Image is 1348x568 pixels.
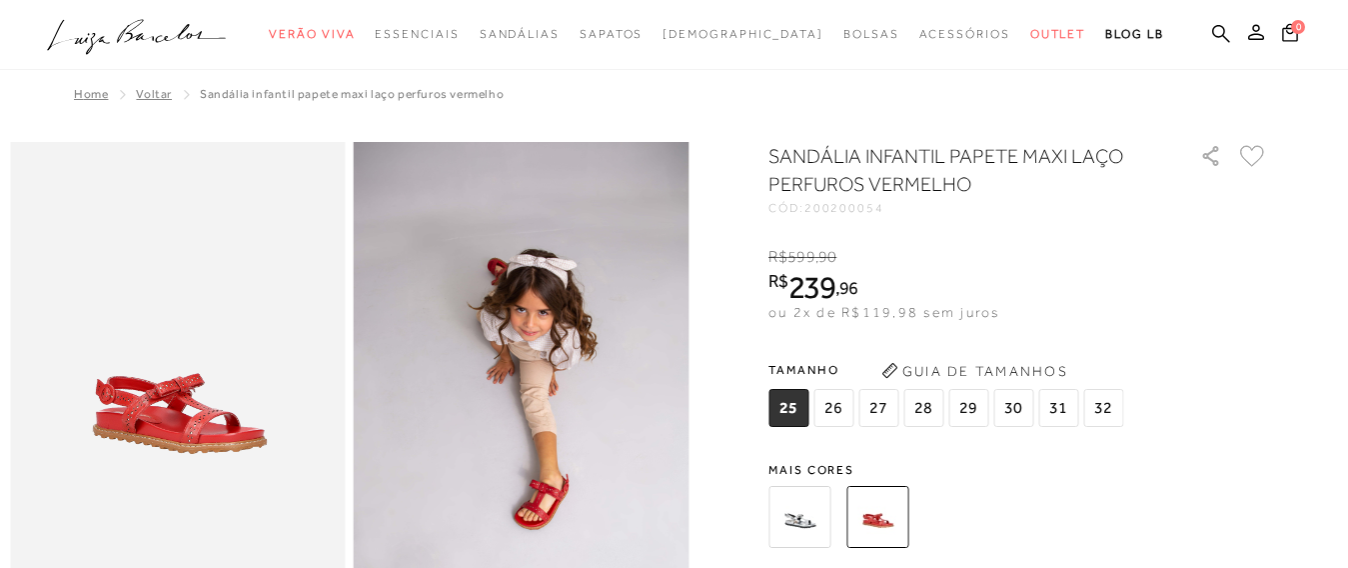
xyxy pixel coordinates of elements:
[948,389,988,427] span: 29
[580,27,643,41] span: Sapatos
[768,142,1143,198] h1: SANDÁLIA INFANTIL PAPETE MAXI LAÇO PERFUROS VERMELHO
[1030,16,1086,53] a: noSubCategoriesText
[1291,20,1305,34] span: 0
[1105,16,1163,53] a: BLOG LB
[580,16,643,53] a: noSubCategoriesText
[993,389,1033,427] span: 30
[480,16,560,53] a: noSubCategoriesText
[1030,27,1086,41] span: Outlet
[375,16,459,53] a: noSubCategoriesText
[768,486,830,548] img: SANDÁLIA INFANTIL PAPETE MAXI LAÇO PERFUROS PRATA
[663,27,823,41] span: [DEMOGRAPHIC_DATA]
[787,248,814,266] span: 599
[919,27,1010,41] span: Acessórios
[74,87,108,101] a: Home
[815,248,837,266] i: ,
[818,248,836,266] span: 90
[1038,389,1078,427] span: 31
[788,269,835,305] span: 239
[269,16,355,53] a: noSubCategoriesText
[768,355,1128,385] span: Tamanho
[768,389,808,427] span: 25
[768,464,1268,476] span: Mais cores
[835,279,858,297] i: ,
[846,486,908,548] img: SANDÁLIA INFANTIL PAPETE MAXI LAÇO PERFUROS VERMELHO
[903,389,943,427] span: 28
[1276,22,1304,49] button: 0
[768,272,788,290] i: R$
[136,87,172,101] a: Voltar
[843,27,899,41] span: Bolsas
[804,201,884,215] span: 200200054
[200,87,504,101] span: SANDÁLIA INFANTIL PAPETE MAXI LAÇO PERFUROS VERMELHO
[375,27,459,41] span: Essenciais
[919,16,1010,53] a: noSubCategoriesText
[768,248,787,266] i: R$
[480,27,560,41] span: Sandálias
[1105,27,1163,41] span: BLOG LB
[663,16,823,53] a: noSubCategoriesText
[768,304,999,320] span: ou 2x de R$119,98 sem juros
[813,389,853,427] span: 26
[874,355,1074,387] button: Guia de Tamanhos
[269,27,355,41] span: Verão Viva
[843,16,899,53] a: noSubCategoriesText
[839,277,858,298] span: 96
[768,202,1168,214] div: CÓD:
[1083,389,1123,427] span: 32
[858,389,898,427] span: 27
